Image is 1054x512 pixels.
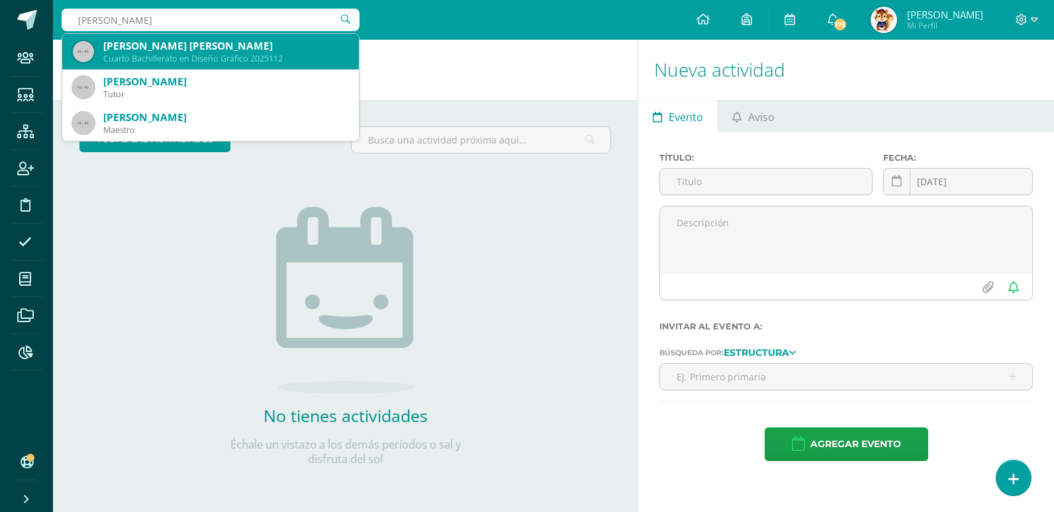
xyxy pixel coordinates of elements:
input: Ej. Primero primaria [660,364,1032,390]
a: Estructura [724,347,796,357]
img: 45x45 [73,112,94,134]
label: Fecha: [883,153,1033,163]
a: Evento [638,100,717,132]
a: Aviso [718,100,789,132]
span: Aviso [748,101,775,133]
strong: Estructura [724,347,789,359]
div: [PERSON_NAME] [103,75,348,89]
span: Evento [669,101,703,133]
div: Cuarto Bachillerato en Diseño Gráfico 2025112 [103,53,348,64]
img: no_activities.png [276,207,415,394]
img: 45x45 [73,77,94,98]
input: Fecha de entrega [884,169,1032,194]
span: 175 [833,17,847,32]
span: Búsqueda por: [659,348,724,357]
label: Título: [659,153,873,163]
p: Échale un vistazo a los demás períodos o sal y disfruta del sol [213,437,478,466]
h2: No tienes actividades [213,404,478,427]
div: Tutor [103,89,348,100]
input: Busca una actividad próxima aquí... [352,127,611,153]
button: Agregar evento [765,427,928,461]
div: [PERSON_NAME] [PERSON_NAME] [103,39,348,53]
img: 48b3b73f624f16c8a8a879ced5dcfc27.png [871,7,897,33]
input: Título [660,169,872,194]
img: 45x45 [73,41,94,62]
input: Busca un usuario... [62,9,359,31]
div: Maestro [103,124,348,136]
span: Mi Perfil [907,20,983,31]
div: [PERSON_NAME] [103,110,348,124]
label: Invitar al evento a: [659,321,1033,331]
h1: Nueva actividad [654,40,1038,100]
span: [PERSON_NAME] [907,8,983,21]
span: Agregar evento [810,428,901,460]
